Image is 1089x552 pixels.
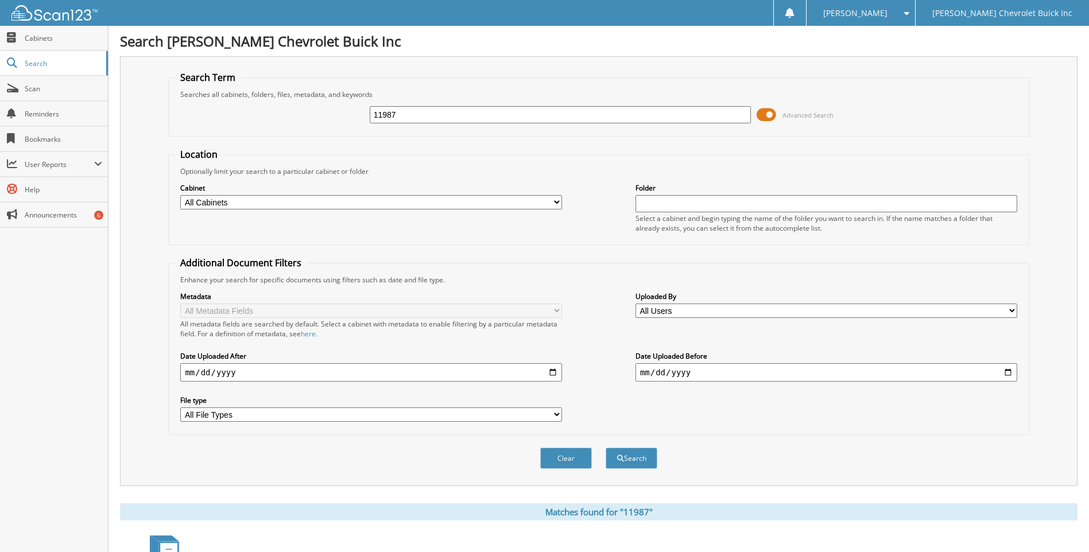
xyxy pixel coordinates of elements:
label: Metadata [180,291,562,301]
span: Advanced Search [782,111,834,119]
span: [PERSON_NAME] Chevrolet Buick Inc [932,10,1072,17]
input: start [180,363,562,382]
legend: Additional Document Filters [175,256,307,269]
label: Date Uploaded After [180,351,562,361]
input: end [635,363,1017,382]
span: Help [25,185,102,195]
div: All metadata fields are searched by default. Select a cabinet with metadata to enable filtering b... [180,319,562,339]
label: File type [180,395,562,405]
button: Clear [540,448,592,469]
legend: Search Term [175,71,241,84]
span: Search [25,59,100,68]
span: Announcements [25,210,102,220]
span: Bookmarks [25,134,102,144]
span: Cabinets [25,33,102,43]
div: Select a cabinet and begin typing the name of the folder you want to search in. If the name match... [635,213,1017,233]
span: [PERSON_NAME] [823,10,888,17]
div: Optionally limit your search to a particular cabinet or folder [175,166,1022,176]
div: Enhance your search for specific documents using filters such as date and file type. [175,275,1022,285]
img: scan123-logo-white.svg [11,5,98,21]
legend: Location [175,148,223,161]
div: Matches found for "11987" [120,503,1078,520]
label: Folder [635,183,1017,193]
div: 6 [94,211,103,220]
span: Scan [25,84,102,94]
label: Date Uploaded Before [635,351,1017,361]
label: Uploaded By [635,291,1017,301]
label: Cabinet [180,183,562,193]
div: Searches all cabinets, folders, files, metadata, and keywords [175,90,1022,99]
span: Reminders [25,109,102,119]
button: Search [606,448,657,469]
a: here [301,329,316,339]
span: User Reports [25,160,94,169]
h1: Search [PERSON_NAME] Chevrolet Buick Inc [120,32,1078,50]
